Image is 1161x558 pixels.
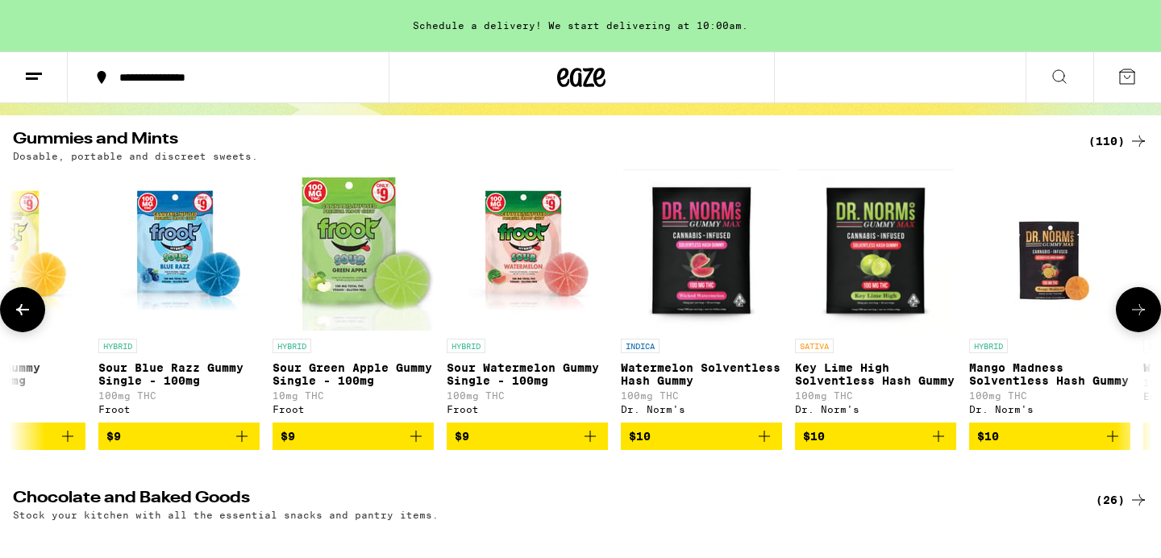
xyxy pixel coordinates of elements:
a: (110) [1088,131,1148,151]
span: $9 [281,430,295,443]
h2: Chocolate and Baked Goods [13,490,1069,510]
div: Dr. Norm's [795,404,956,414]
button: Add to bag [621,423,782,450]
p: Mango Madness Solventless Hash Gummy [969,361,1130,387]
button: Add to bag [98,423,260,450]
p: 100mg THC [969,390,1130,401]
button: Add to bag [795,423,956,450]
p: 100mg THC [621,390,782,401]
span: $9 [106,430,121,443]
p: 10mg THC [273,390,434,401]
p: HYBRID [273,339,311,353]
p: Dosable, portable and discreet sweets. [13,151,258,161]
div: Dr. Norm's [969,404,1130,414]
img: Froot - Sour Blue Razz Gummy Single - 100mg [98,169,260,331]
img: Froot - Sour Green Apple Gummy Single - 100mg [273,169,434,331]
img: Dr. Norm's - Mango Madness Solventless Hash Gummy [969,169,1130,331]
p: Sour Green Apple Gummy Single - 100mg [273,361,434,387]
h2: Gummies and Mints [13,131,1069,151]
p: 100mg THC [447,390,608,401]
p: 100mg THC [795,390,956,401]
p: Key Lime High Solventless Hash Gummy [795,361,956,387]
img: Dr. Norm's - Key Lime High Solventless Hash Gummy [797,169,953,331]
span: $9 [455,430,469,443]
a: Open page for Sour Green Apple Gummy Single - 100mg from Froot [273,169,434,423]
p: HYBRID [98,339,137,353]
button: Add to bag [273,423,434,450]
a: Open page for Sour Watermelon Gummy Single - 100mg from Froot [447,169,608,423]
div: Dr. Norm's [621,404,782,414]
p: INDICA [621,339,660,353]
div: Froot [98,404,260,414]
p: SATIVA [795,339,834,353]
img: Froot - Sour Watermelon Gummy Single - 100mg [447,169,608,331]
span: $10 [977,430,999,443]
span: $10 [803,430,825,443]
p: Stock your kitchen with all the essential snacks and pantry items. [13,510,439,520]
img: Dr. Norm's - Watermelon Solventless Hash Gummy [623,169,779,331]
button: Add to bag [447,423,608,450]
a: Open page for Sour Blue Razz Gummy Single - 100mg from Froot [98,169,260,423]
div: Froot [447,404,608,414]
button: Add to bag [969,423,1130,450]
span: $10 [629,430,651,443]
p: Sour Watermelon Gummy Single - 100mg [447,361,608,387]
p: Watermelon Solventless Hash Gummy [621,361,782,387]
a: Open page for Mango Madness Solventless Hash Gummy from Dr. Norm's [969,169,1130,423]
div: Froot [273,404,434,414]
p: 100mg THC [98,390,260,401]
p: HYBRID [447,339,485,353]
span: Hi. Need any help? [10,11,116,24]
a: (26) [1096,490,1148,510]
a: Open page for Watermelon Solventless Hash Gummy from Dr. Norm's [621,169,782,423]
a: Open page for Key Lime High Solventless Hash Gummy from Dr. Norm's [795,169,956,423]
p: Sour Blue Razz Gummy Single - 100mg [98,361,260,387]
p: HYBRID [969,339,1008,353]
